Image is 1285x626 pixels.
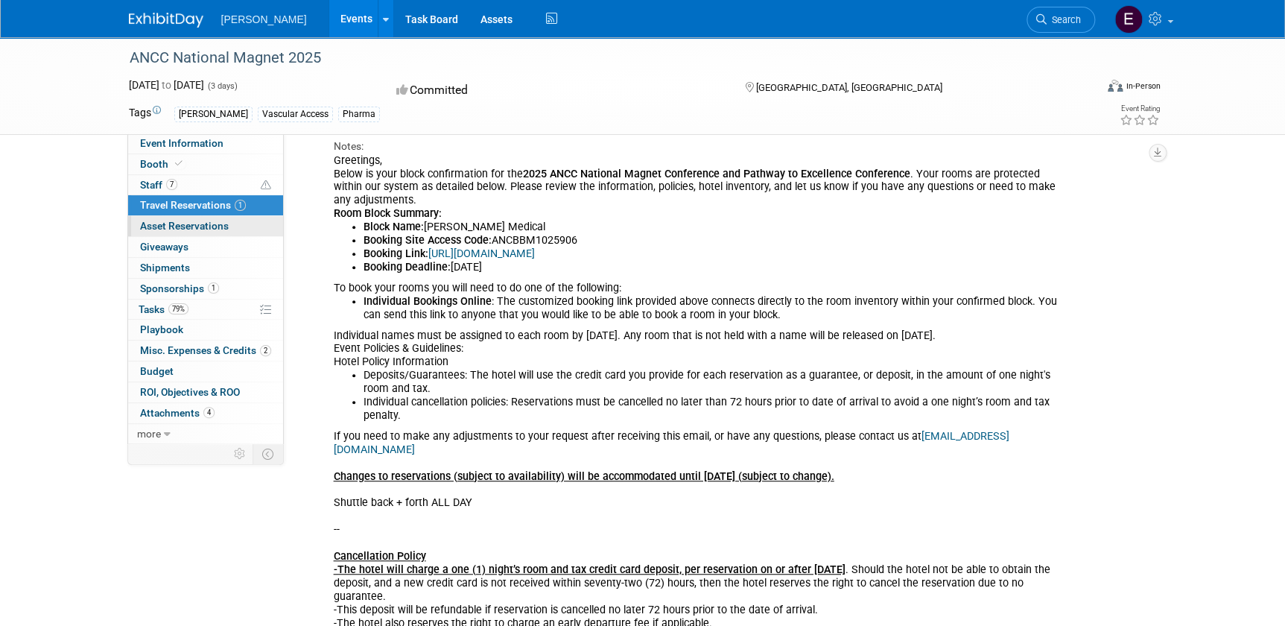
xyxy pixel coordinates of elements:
a: Asset Reservations [128,216,283,236]
span: more [137,428,161,440]
i: Booth reservation complete [175,159,183,168]
b: -The hotel will charge a one (1) night’s room and tax credit card deposit, per reservation on or ... [334,563,845,575]
td: Toggle Event Tabs [253,444,283,464]
b: 2025 ANCC National Magnet Conference and Pathway to Excellence Conference [523,168,910,180]
div: [PERSON_NAME] [174,107,253,122]
a: ROI, Objectives & ROO [128,382,283,402]
span: ROI, Objectives & ROO [140,386,240,398]
a: Misc. Expenses & Credits2 [128,341,283,361]
a: [URL][DOMAIN_NAME] [428,247,535,259]
span: 1 [208,282,219,294]
span: Search [1047,14,1081,25]
span: Asset Reservations [140,220,229,232]
a: Booth [128,154,283,174]
a: Shipments [128,258,283,278]
span: 7 [166,179,177,190]
span: Misc. Expenses & Credits [140,344,271,356]
a: Travel Reservations1 [128,195,283,215]
a: [EMAIL_ADDRESS][DOMAIN_NAME] [334,430,1009,455]
span: Attachments [140,407,215,419]
span: Event Information [140,137,223,149]
a: Search [1027,7,1095,33]
b: Changes to reservations (subject to availability) will be accommodated until [DATE] (subject to c... [334,470,834,482]
div: Event Rating [1119,105,1159,113]
img: Format-Inperson.png [1108,80,1123,92]
li: [PERSON_NAME] Medical [364,221,1058,234]
span: (3 days) [206,81,238,91]
li: Individual cancellation policies: Reservations must be cancelled no later than 72 hours prior to ... [364,396,1058,423]
span: 4 [203,407,215,418]
a: Playbook [128,320,283,340]
li: [DATE] [364,261,1058,274]
li: : The customized booking link provided above connects directly to the room inventory within your ... [364,295,1058,322]
span: to [159,79,174,91]
span: Potential Scheduling Conflict -- at least one attendee is tagged in another overlapping event. [261,179,271,192]
span: Budget [140,365,174,377]
span: Travel Reservations [140,199,246,211]
a: Attachments4 [128,403,283,423]
a: Giveaways [128,237,283,257]
li: ANCBBM1025906 [364,234,1058,247]
div: Pharma [338,107,380,122]
b: Cancellation Policy [334,550,426,562]
a: Event Information [128,133,283,154]
b: Block Name: [364,221,424,233]
b: Individual Bookings Online [364,295,492,307]
td: Tags [129,105,161,122]
span: 1 [235,200,246,211]
a: Staff7 [128,175,283,195]
img: Emily Janik [1114,5,1143,34]
span: 79% [168,303,188,314]
div: Notes: [334,139,1058,154]
b: Booking Site Access Code: [364,234,492,246]
span: [DATE] [DATE] [129,79,204,91]
img: ExhibitDay [129,13,203,28]
a: Budget [128,361,283,382]
span: Playbook [140,323,183,335]
span: Sponsorships [140,282,219,294]
b: Booking Link: [364,247,428,259]
a: Tasks79% [128,300,283,320]
div: In-Person [1125,80,1160,92]
span: Staff [140,179,177,191]
div: Committed [392,78,721,104]
td: Personalize Event Tab Strip [227,444,253,464]
div: Event Format [1007,78,1161,100]
li: Deposits/Guarantees: The hotel will use the credit card you provide for each reservation as a gua... [364,369,1058,396]
span: [GEOGRAPHIC_DATA], [GEOGRAPHIC_DATA] [756,82,942,93]
a: Sponsorships1 [128,279,283,299]
div: ANCC National Magnet 2025 [124,45,1073,72]
a: more [128,424,283,444]
span: Booth [140,158,185,170]
b: Booking Deadline: [364,261,451,273]
b: Room Block Summary: [334,207,442,219]
span: Shipments [140,262,190,274]
div: Vascular Access [258,107,333,122]
span: [PERSON_NAME] [221,13,307,25]
span: Giveaways [140,241,188,253]
span: 2 [260,345,271,356]
span: Tasks [139,303,188,315]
